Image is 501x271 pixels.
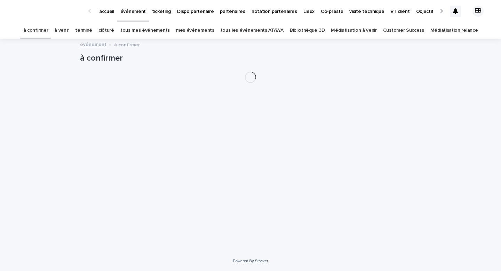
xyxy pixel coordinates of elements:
[221,22,284,39] a: tous les événements ATAWA
[290,22,325,39] a: Bibliothèque 3D
[176,22,214,39] a: mes événements
[80,40,106,48] a: événement
[54,22,69,39] a: à venir
[114,40,140,48] p: à confirmer
[331,22,377,39] a: Médiatisation à venir
[14,4,81,18] img: Ls34BcGeRexTGTNfXpUC
[120,22,170,39] a: tous mes événements
[430,22,478,39] a: Médiatisation relance
[98,22,114,39] a: clôturé
[75,22,92,39] a: terminé
[80,53,421,63] h1: à confirmer
[472,6,484,17] div: EB
[23,22,48,39] a: à confirmer
[233,259,268,263] a: Powered By Stacker
[383,22,424,39] a: Customer Success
